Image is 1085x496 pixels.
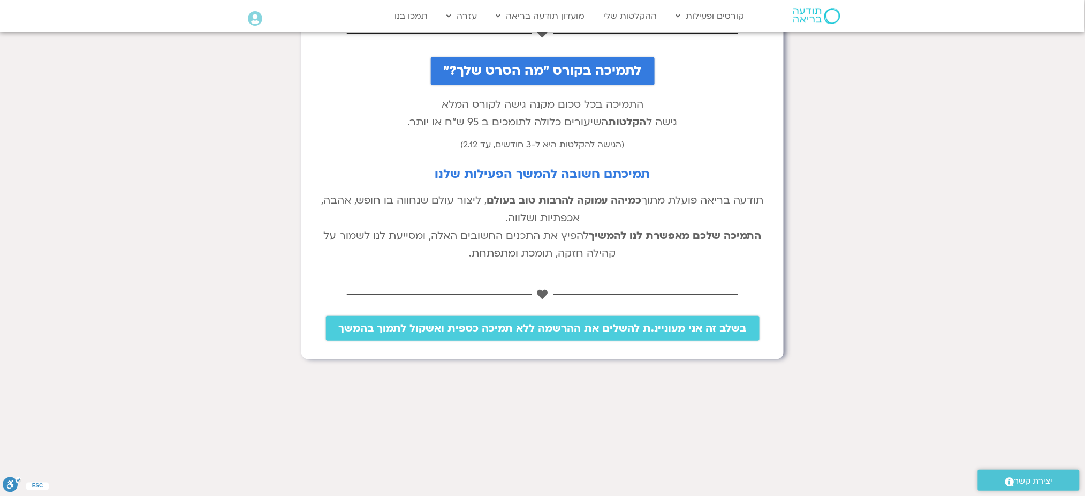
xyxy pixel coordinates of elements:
h2: תמיכתם חשובה להמשך הפעילות שלנו [312,167,773,181]
h6: (הגישה להקלטות היא ל-3 חודשים, עד 2.12) [312,139,773,151]
b: כמיהה עמוקה להרבות טוב בעולם [487,193,641,207]
p: תודעה בריאה פועלת מתוך , ליצור עולם שנחווה בו חופש, אהבה, אכפתיות ושלווה. להפיץ את התכנים החשובים... [312,192,773,262]
b: התמיכה שלכם מאפשרת לנו להמשיך [589,229,762,243]
a: מועדון תודעה בריאה [490,6,590,26]
a: ההקלטות שלי [598,6,662,26]
span: לתמיכה בקורס "מה הסרט שלך?" [444,64,642,79]
span: בשלב זה אני מעוניינ.ת להשלים את ההרשמה ללא תמיכה כספית ואשקול לתמוך בהמשך [339,322,747,334]
span: יצירת קשר [1014,474,1053,489]
a: תמכו בנו [389,6,433,26]
b: הקלטות [609,115,647,129]
a: קורסים ופעילות [670,6,749,26]
a: יצירת קשר [978,470,1080,491]
p: התמיכה בכל סכום מקנה גישה לקורס המלא גישה ל השיעורים כלולה לתומכים ב 95 ש"ח או יותר. [312,96,773,131]
a: לתמיכה בקורס "מה הסרט שלך?" [431,57,655,85]
a: עזרה [441,6,482,26]
img: תודעה בריאה [793,8,840,24]
a: בשלב זה אני מעוניינ.ת להשלים את ההרשמה ללא תמיכה כספית ואשקול לתמוך בהמשך [326,316,760,341]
